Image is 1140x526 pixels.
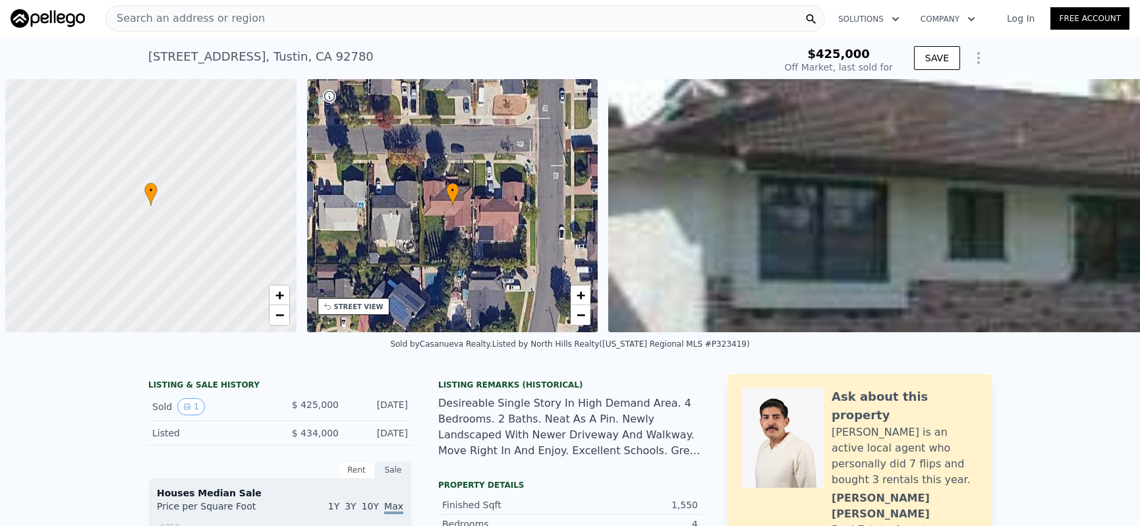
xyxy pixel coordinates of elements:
[442,498,570,511] div: Finished Sqft
[570,498,698,511] div: 1,550
[292,399,339,410] span: $ 425,000
[328,501,339,511] span: 1Y
[832,424,979,488] div: [PERSON_NAME] is an active local agent who personally did 7 flips and bought 3 rentals this year.
[910,7,986,31] button: Company
[438,380,702,390] div: Listing Remarks (Historical)
[571,285,590,305] a: Zoom in
[1050,7,1129,30] a: Free Account
[157,500,280,521] div: Price per Square Foot
[152,426,270,440] div: Listed
[832,490,979,522] div: [PERSON_NAME] [PERSON_NAME]
[349,398,408,415] div: [DATE]
[785,61,893,74] div: Off Market, last sold for
[270,305,289,325] a: Zoom out
[270,285,289,305] a: Zoom in
[492,339,750,349] div: Listed by North Hills Realty ([US_STATE] Regional MLS #P323419)
[106,11,265,26] span: Search an address or region
[362,501,379,511] span: 10Y
[571,305,590,325] a: Zoom out
[144,185,157,196] span: •
[148,380,412,393] div: LISTING & SALE HISTORY
[338,461,375,479] div: Rent
[991,12,1050,25] a: Log In
[334,302,384,312] div: STREET VIEW
[349,426,408,440] div: [DATE]
[446,183,459,206] div: •
[438,395,702,459] div: Desireable Single Story In High Demand Area. 4 Bedrooms. 2 Baths. Neat As A Pin. Newly Landscaped...
[965,45,992,71] button: Show Options
[144,183,157,206] div: •
[914,46,960,70] button: SAVE
[438,480,702,490] div: Property details
[275,307,283,323] span: −
[157,486,403,500] div: Houses Median Sale
[11,9,85,28] img: Pellego
[577,287,585,303] span: +
[384,501,403,514] span: Max
[148,47,374,66] div: [STREET_ADDRESS] , Tustin , CA 92780
[152,398,270,415] div: Sold
[375,461,412,479] div: Sale
[292,428,339,438] span: $ 434,000
[807,47,870,61] span: $425,000
[828,7,910,31] button: Solutions
[832,388,979,424] div: Ask about this property
[577,307,585,323] span: −
[446,185,459,196] span: •
[275,287,283,303] span: +
[390,339,492,349] div: Sold by Casanueva Realty .
[177,398,205,415] button: View historical data
[345,501,356,511] span: 3Y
